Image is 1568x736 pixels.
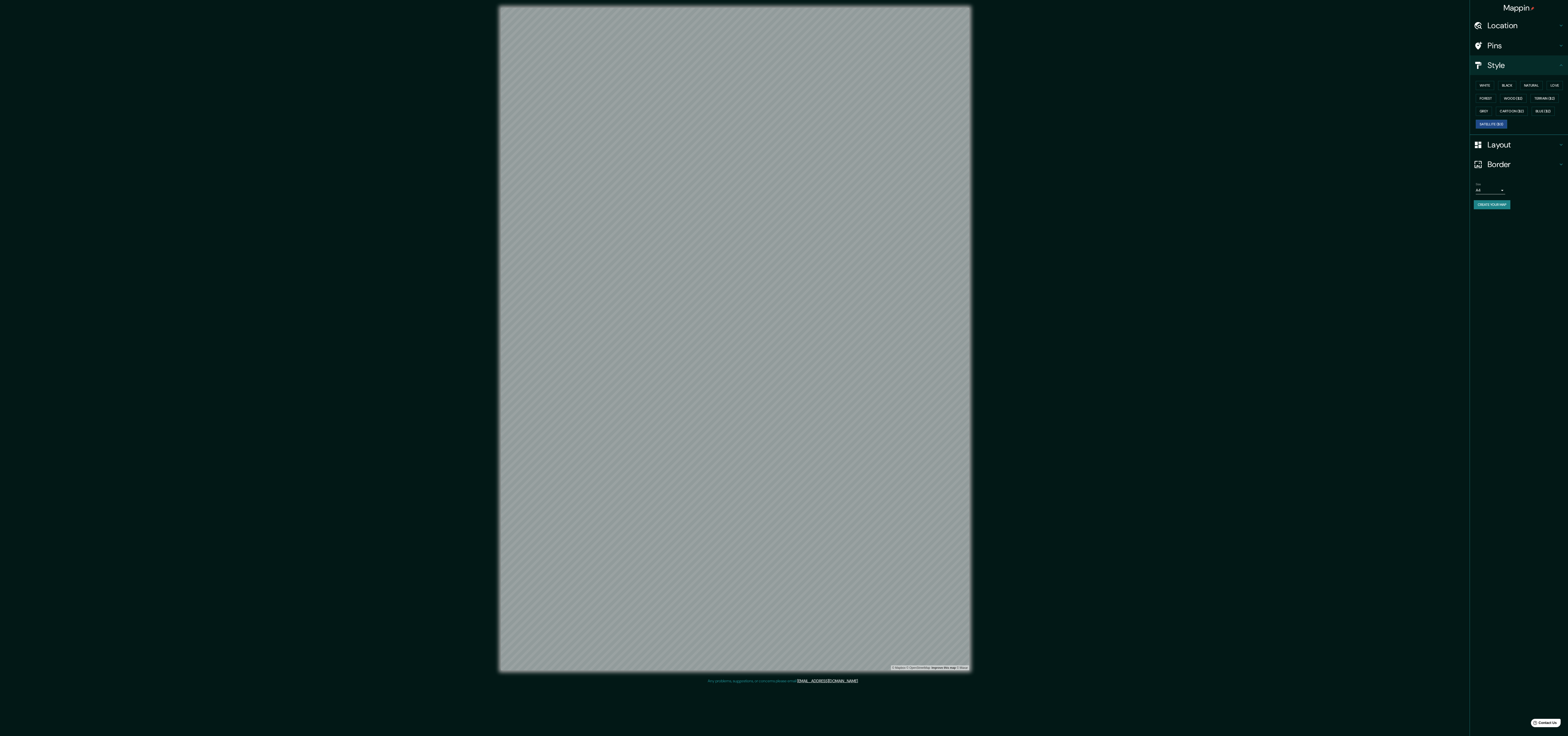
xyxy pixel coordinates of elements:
div: Pins [1470,36,1568,55]
a: Mapbox [892,666,906,670]
div: Layout [1470,135,1568,155]
div: Location [1470,16,1568,35]
button: Love [1547,81,1563,90]
button: Grey [1476,107,1492,116]
button: Terrain ($2) [1530,94,1559,103]
img: pin-icon.png [1530,7,1534,11]
button: Create your map [1474,200,1510,209]
button: Black [1498,81,1516,90]
iframe: Help widget launcher [1524,717,1563,731]
h4: Mappin [1503,3,1535,13]
h4: Border [1488,159,1558,169]
button: Cartoon ($2) [1496,107,1528,116]
div: Border [1470,155,1568,174]
a: Map feedback [931,666,956,670]
div: Style [1470,55,1568,75]
h4: Style [1488,60,1558,70]
p: Any problems, suggestions, or concerns please email . [708,678,859,684]
a: Maxar [957,666,968,670]
label: Size [1476,182,1481,186]
div: . [859,678,860,684]
h4: Pins [1488,41,1558,51]
h4: Location [1488,21,1558,30]
div: A4 [1476,186,1505,194]
button: Blue ($2) [1532,107,1555,116]
button: White [1476,81,1494,90]
h4: Layout [1488,140,1558,150]
a: [EMAIL_ADDRESS][DOMAIN_NAME] [797,678,858,683]
a: OpenStreetMap [906,666,930,670]
button: Natural [1520,81,1543,90]
button: Forest [1476,94,1496,103]
button: Wood ($2) [1500,94,1527,103]
canvas: Map [501,8,969,670]
button: Satellite ($3) [1476,120,1507,129]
